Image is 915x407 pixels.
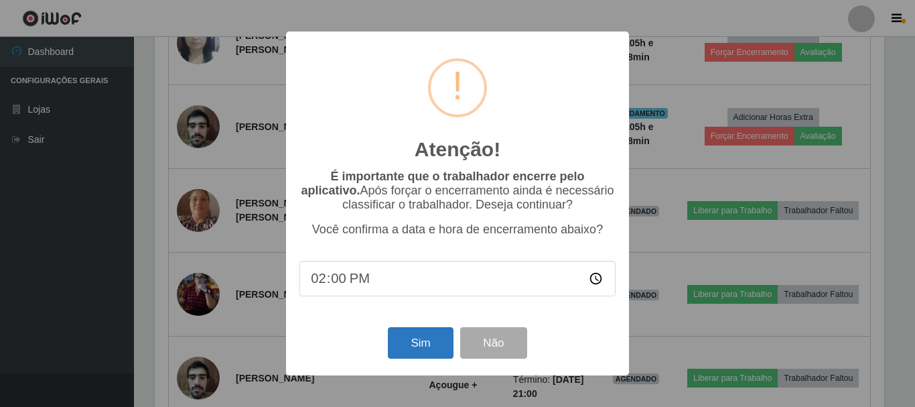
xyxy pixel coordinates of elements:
h2: Atenção! [415,137,500,162]
p: Após forçar o encerramento ainda é necessário classificar o trabalhador. Deseja continuar? [299,170,616,212]
button: Sim [388,327,453,359]
p: Você confirma a data e hora de encerramento abaixo? [299,223,616,237]
b: É importante que o trabalhador encerre pelo aplicativo. [301,170,584,197]
button: Não [460,327,526,359]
